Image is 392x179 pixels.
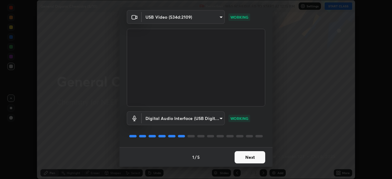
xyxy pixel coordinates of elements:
button: Next [235,151,265,163]
h4: 1 [192,154,194,160]
div: USB Video (534d:2109) [142,111,225,125]
p: WORKING [230,14,248,20]
h4: 5 [197,154,200,160]
p: WORKING [230,116,248,121]
div: USB Video (534d:2109) [142,10,225,24]
h4: / [195,154,197,160]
